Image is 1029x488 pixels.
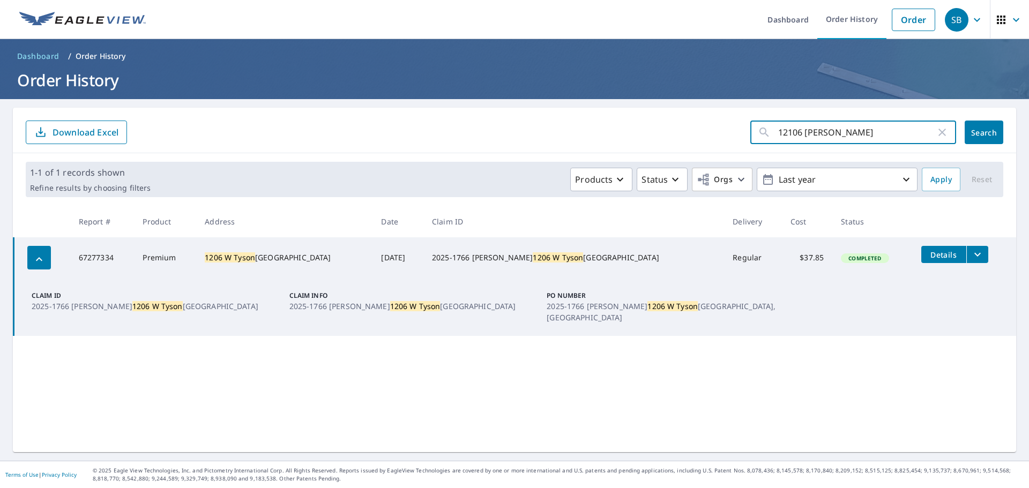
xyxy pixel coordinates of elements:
nav: breadcrumb [13,48,1016,65]
td: 67277334 [70,237,135,278]
li: / [68,50,71,63]
th: Date [372,206,423,237]
button: Search [965,121,1003,144]
span: Apply [930,173,952,186]
button: Orgs [692,168,752,191]
p: © 2025 Eagle View Technologies, Inc. and Pictometry International Corp. All Rights Reserved. Repo... [93,467,1024,483]
p: Refine results by choosing filters [30,183,151,193]
span: Details [928,250,960,260]
th: Cost [782,206,833,237]
span: Dashboard [17,51,59,62]
p: 2025-1766 [PERSON_NAME] [GEOGRAPHIC_DATA] [289,301,543,312]
button: Status [637,168,688,191]
button: detailsBtn-67277334 [921,246,966,263]
button: Products [570,168,632,191]
div: [GEOGRAPHIC_DATA] [205,252,364,263]
mark: 1206 W Tyson [647,301,698,311]
p: Claim Info [289,291,543,301]
p: 2025-1766 [PERSON_NAME] [GEOGRAPHIC_DATA], [GEOGRAPHIC_DATA] [547,301,800,323]
div: SB [945,8,968,32]
th: Status [832,206,912,237]
p: Status [642,173,668,186]
th: Delivery [724,206,781,237]
span: Completed [842,254,888,262]
p: | [5,471,77,478]
p: 1-1 of 1 records shown [30,166,151,179]
mark: 1206 W Tyson [205,252,255,262]
a: Order [892,9,935,31]
a: Dashboard [13,48,64,65]
span: Orgs [697,173,733,186]
span: Search [973,127,995,138]
p: Last year [774,170,900,189]
td: Regular [724,237,781,278]
button: filesDropdownBtn-67277334 [966,246,988,263]
td: $37.85 [782,237,833,278]
th: Claim ID [423,206,724,237]
td: Premium [134,237,196,278]
mark: 1206 W Tyson [533,252,583,262]
input: Address, Report #, Claim ID, etc. [778,117,936,147]
mark: 1206 W Tyson [132,301,183,311]
button: Apply [922,168,960,191]
p: Download Excel [53,126,118,138]
td: 2025-1766 [PERSON_NAME] [GEOGRAPHIC_DATA] [423,237,724,278]
p: 2025-1766 [PERSON_NAME] [GEOGRAPHIC_DATA] [32,301,285,312]
mark: 1206 W Tyson [390,301,441,311]
button: Last year [757,168,918,191]
th: Address [196,206,372,237]
th: Report # [70,206,135,237]
p: Order History [76,51,126,62]
td: [DATE] [372,237,423,278]
img: EV Logo [19,12,146,28]
h1: Order History [13,69,1016,91]
p: PO Number [547,291,800,301]
a: Privacy Policy [42,471,77,478]
a: Terms of Use [5,471,39,478]
p: Claim ID [32,291,285,301]
th: Product [134,206,196,237]
button: Download Excel [26,121,127,144]
p: Products [575,173,613,186]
